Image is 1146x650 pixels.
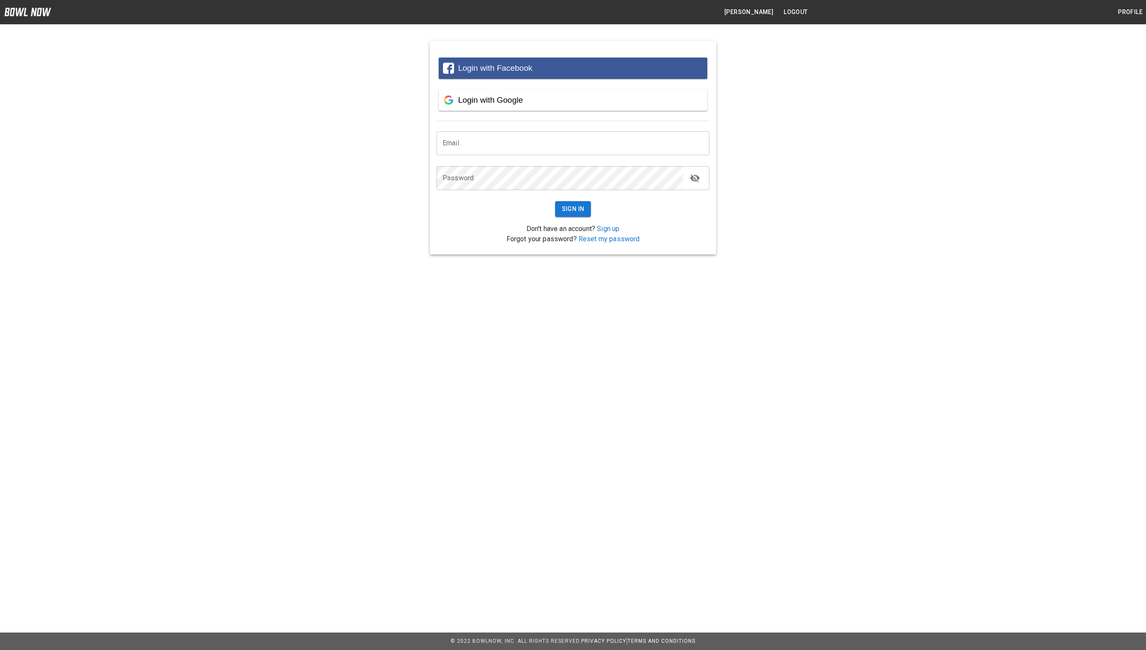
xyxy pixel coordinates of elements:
button: Sign In [555,201,591,217]
p: Don't have an account? [437,224,709,234]
button: [PERSON_NAME] [721,4,777,20]
p: Forgot your password? [437,234,709,244]
button: Profile [1114,4,1146,20]
a: Sign up [597,225,619,233]
button: Logout [780,4,811,20]
span: Login with Google [458,95,523,104]
span: © 2022 BowlNow, Inc. All Rights Reserved. [451,638,581,644]
button: toggle password visibility [686,170,703,187]
a: Terms and Conditions [628,638,695,644]
button: Login with Facebook [439,58,707,79]
button: Login with Google [439,90,707,111]
span: Login with Facebook [458,64,532,72]
a: Privacy Policy [581,638,626,644]
img: logo [4,8,51,16]
a: Reset my password [579,235,640,243]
